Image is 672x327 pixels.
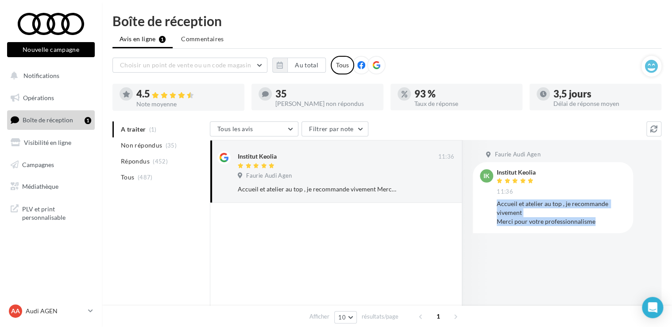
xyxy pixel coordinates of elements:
[210,121,298,136] button: Tous les avis
[497,188,513,196] span: 11:36
[483,171,490,180] span: IK
[23,72,59,79] span: Notifications
[431,309,445,323] span: 1
[136,101,237,107] div: Note moyenne
[497,199,626,226] div: Accueil et atelier au top , je recommande vivement Merci pour votre professionnalisme
[414,89,515,99] div: 93 %
[301,121,368,136] button: Filtrer par note
[181,35,224,43] span: Commentaires
[246,172,292,180] span: Faurie Audi Agen
[553,89,654,99] div: 3,5 jours
[23,94,54,101] span: Opérations
[438,153,454,161] span: 11:36
[217,125,253,132] span: Tous les avis
[238,152,277,161] div: Institut Keolia
[120,61,251,69] span: Choisir un point de vente ou un code magasin
[309,312,329,321] span: Afficher
[121,157,150,166] span: Répondus
[5,156,97,174] a: Campagnes
[414,101,515,107] div: Taux de réponse
[5,133,97,152] a: Visibilité en ligne
[153,158,168,165] span: (452)
[238,185,397,194] div: Accueil et atelier au top , je recommande vivement Merci pour votre professionnalisme
[5,199,97,226] a: PLV et print personnalisable
[23,116,73,124] span: Boîte de réception
[7,42,95,57] button: Nouvelle campagne
[275,89,376,99] div: 35
[85,117,91,124] div: 1
[334,311,357,323] button: 10
[7,303,95,319] a: AA Audi AGEN
[497,169,536,175] div: Institut Keolia
[287,58,326,73] button: Au total
[275,101,376,107] div: [PERSON_NAME] non répondus
[5,89,97,107] a: Opérations
[272,58,326,73] button: Au total
[112,14,661,27] div: Boîte de réception
[22,203,91,222] span: PLV et print personnalisable
[22,160,54,168] span: Campagnes
[5,110,97,129] a: Boîte de réception1
[553,101,654,107] div: Délai de réponse moyen
[362,312,398,321] span: résultats/page
[166,142,177,149] span: (35)
[331,56,354,74] div: Tous
[338,314,346,321] span: 10
[121,141,162,150] span: Non répondus
[138,174,153,181] span: (487)
[642,297,663,318] div: Open Intercom Messenger
[136,89,237,99] div: 4.5
[121,173,134,182] span: Tous
[22,183,58,190] span: Médiathèque
[112,58,267,73] button: Choisir un point de vente ou un code magasin
[494,151,540,159] span: Faurie Audi Agen
[11,307,20,315] span: AA
[5,66,93,85] button: Notifications
[5,177,97,196] a: Médiathèque
[24,139,71,146] span: Visibilité en ligne
[26,307,85,315] p: Audi AGEN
